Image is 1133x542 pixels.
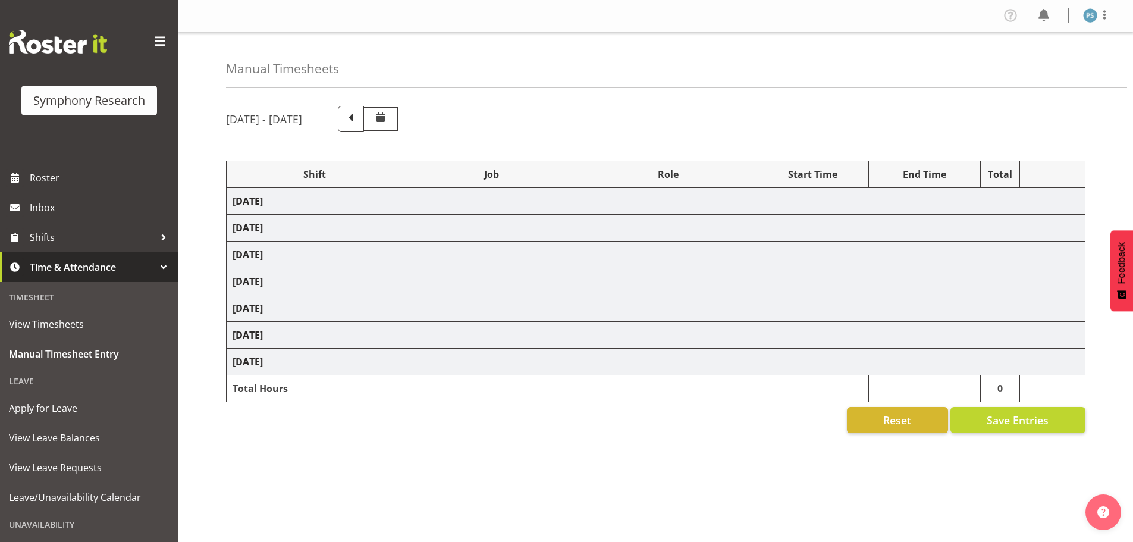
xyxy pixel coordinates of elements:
span: Reset [883,412,911,428]
td: [DATE] [227,242,1085,268]
div: Timesheet [3,285,175,309]
h5: [DATE] - [DATE] [226,112,302,126]
div: Total [987,167,1014,181]
span: Save Entries [987,412,1049,428]
td: [DATE] [227,188,1085,215]
a: Apply for Leave [3,393,175,423]
td: Total Hours [227,375,403,402]
div: End Time [875,167,974,181]
div: Shift [233,167,397,181]
span: View Leave Requests [9,459,170,477]
td: [DATE] [227,215,1085,242]
button: Reset [847,407,948,433]
img: help-xxl-2.png [1097,506,1109,518]
span: Inbox [30,199,172,217]
img: paul-s-stoneham1982.jpg [1083,8,1097,23]
span: Shifts [30,228,155,246]
span: Leave/Unavailability Calendar [9,488,170,506]
div: Unavailability [3,512,175,537]
div: Start Time [763,167,862,181]
div: Symphony Research [33,92,145,109]
button: Save Entries [950,407,1085,433]
a: Leave/Unavailability Calendar [3,483,175,512]
a: View Timesheets [3,309,175,339]
a: View Leave Requests [3,453,175,483]
td: [DATE] [227,349,1085,375]
a: Manual Timesheet Entry [3,339,175,369]
span: Roster [30,169,172,187]
div: Role [586,167,751,181]
span: Apply for Leave [9,399,170,417]
span: View Timesheets [9,315,170,333]
td: [DATE] [227,295,1085,322]
div: Leave [3,369,175,393]
h4: Manual Timesheets [226,62,339,76]
span: Time & Attendance [30,258,155,276]
button: Feedback - Show survey [1110,230,1133,311]
a: View Leave Balances [3,423,175,453]
div: Job [409,167,573,181]
span: Feedback [1116,242,1127,284]
td: [DATE] [227,322,1085,349]
img: Rosterit website logo [9,30,107,54]
td: [DATE] [227,268,1085,295]
td: 0 [980,375,1020,402]
span: Manual Timesheet Entry [9,345,170,363]
span: View Leave Balances [9,429,170,447]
